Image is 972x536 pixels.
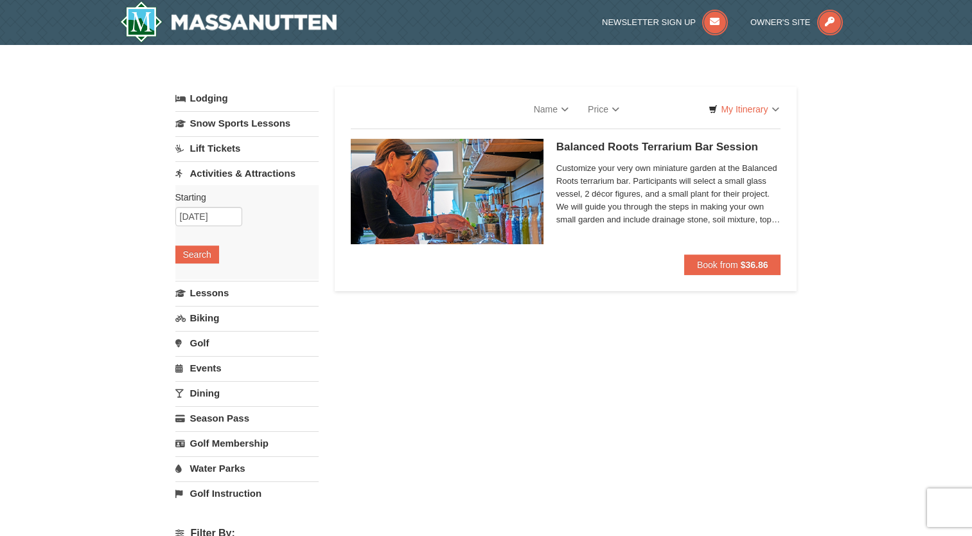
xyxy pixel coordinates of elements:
[175,356,319,380] a: Events
[602,17,696,27] span: Newsletter Sign Up
[175,406,319,430] a: Season Pass
[750,17,811,27] span: Owner's Site
[524,96,578,122] a: Name
[750,17,843,27] a: Owner's Site
[175,111,319,135] a: Snow Sports Lessons
[578,96,629,122] a: Price
[175,191,309,204] label: Starting
[175,431,319,455] a: Golf Membership
[175,87,319,110] a: Lodging
[175,306,319,330] a: Biking
[697,260,738,270] span: Book from
[556,162,781,226] span: Customize your very own miniature garden at the Balanced Roots terrarium bar. Participants will s...
[741,260,768,270] strong: $36.86
[120,1,337,42] a: Massanutten Resort
[351,139,543,244] img: 18871151-30-393e4332.jpg
[175,331,319,355] a: Golf
[556,141,781,154] h5: Balanced Roots Terrarium Bar Session
[602,17,728,27] a: Newsletter Sign Up
[175,281,319,305] a: Lessons
[175,381,319,405] a: Dining
[175,481,319,505] a: Golf Instruction
[175,136,319,160] a: Lift Tickets
[120,1,337,42] img: Massanutten Resort Logo
[175,246,219,264] button: Search
[700,100,787,119] a: My Itinerary
[684,255,781,275] button: Book from $36.86
[175,161,319,185] a: Activities & Attractions
[175,456,319,480] a: Water Parks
